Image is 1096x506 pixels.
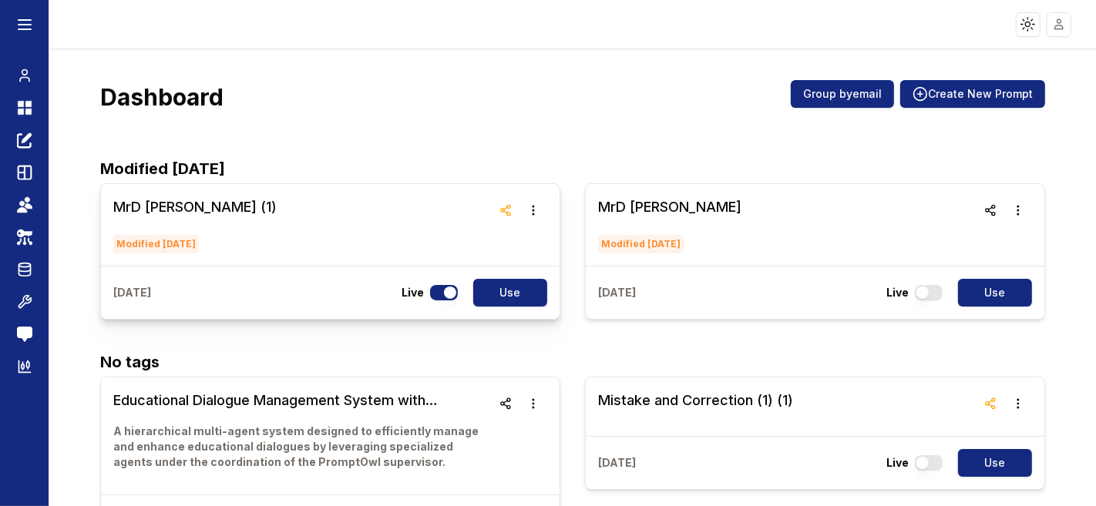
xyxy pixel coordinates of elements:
button: Group byemail [791,80,894,108]
h2: No tags [100,350,1045,374]
a: MrD [PERSON_NAME]Modified [DATE] [598,196,741,253]
p: Live [886,285,909,300]
p: A hierarchical multi-agent system designed to efficiently manage and enhance educational dialogue... [113,424,492,470]
button: Use [958,449,1032,477]
p: [DATE] [598,455,636,471]
a: MrD [PERSON_NAME] (1)Modified [DATE] [113,196,277,253]
h3: MrD [PERSON_NAME] (1) [113,196,277,218]
img: feedback [17,327,32,342]
h2: Modified [DATE] [100,157,1045,180]
a: Use [464,279,547,307]
button: Create New Prompt [900,80,1045,108]
img: placeholder-user.jpg [1048,13,1071,35]
h3: MrD [PERSON_NAME] [598,196,741,218]
a: Mistake and Correction (1) (1) [598,390,793,424]
button: Use [958,279,1032,307]
h3: Dashboard [100,83,224,111]
a: Use [949,449,1032,477]
a: Educational Dialogue Management System with PromptOwlA hierarchical multi-agent system designed t... [113,390,492,482]
a: Use [949,279,1032,307]
h3: Mistake and Correction (1) (1) [598,390,793,411]
button: Use [473,279,547,307]
p: Live [886,455,909,471]
h3: Educational Dialogue Management System with PromptOwl [113,390,492,411]
p: [DATE] [598,285,636,300]
p: [DATE] [113,285,151,300]
span: Modified [DATE] [598,235,684,253]
p: Live [402,285,424,300]
span: Modified [DATE] [113,235,199,253]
